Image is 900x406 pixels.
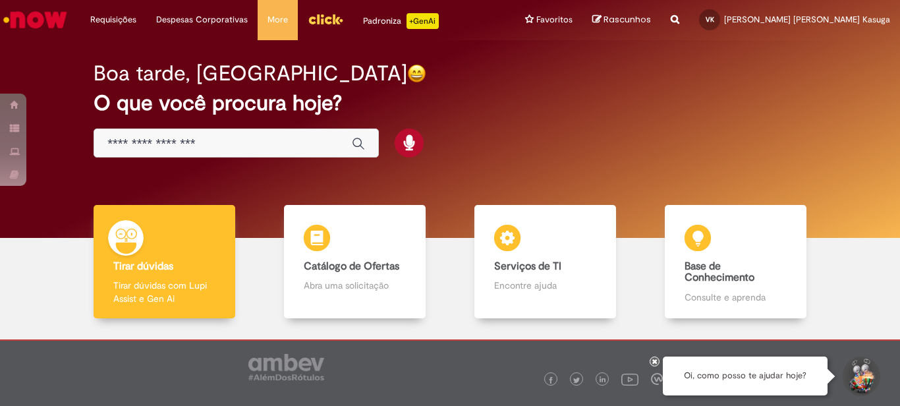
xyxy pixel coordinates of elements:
p: Encontre ajuda [494,279,597,292]
button: Iniciar Conversa de Suporte [841,357,880,396]
span: VK [706,15,714,24]
b: Serviços de TI [494,260,561,273]
img: logo_footer_ambev_rotulo_gray.png [248,354,324,380]
img: happy-face.png [407,64,426,83]
h2: O que você procura hoje? [94,92,806,115]
img: logo_footer_workplace.png [651,373,663,385]
div: Padroniza [363,13,439,29]
a: Serviços de TI Encontre ajuda [450,205,640,319]
img: logo_footer_facebook.png [548,377,554,384]
a: Rascunhos [592,14,651,26]
span: Requisições [90,13,136,26]
img: ServiceNow [1,7,69,33]
h2: Boa tarde, [GEOGRAPHIC_DATA] [94,62,407,85]
p: +GenAi [407,13,439,29]
span: Despesas Corporativas [156,13,248,26]
div: Oi, como posso te ajudar hoje? [663,357,828,395]
b: Catálogo de Ofertas [304,260,399,273]
img: logo_footer_twitter.png [573,377,580,384]
a: Tirar dúvidas Tirar dúvidas com Lupi Assist e Gen Ai [69,205,260,319]
p: Tirar dúvidas com Lupi Assist e Gen Ai [113,279,216,305]
a: Catálogo de Ofertas Abra uma solicitação [260,205,450,319]
p: Consulte e aprenda [685,291,787,304]
b: Tirar dúvidas [113,260,173,273]
b: Base de Conhecimento [685,260,754,285]
span: More [267,13,288,26]
img: click_logo_yellow_360x200.png [308,9,343,29]
a: Base de Conhecimento Consulte e aprenda [640,205,831,319]
span: [PERSON_NAME] [PERSON_NAME] Kasuga [724,14,890,25]
span: Favoritos [536,13,573,26]
p: Abra uma solicitação [304,279,407,292]
span: Rascunhos [604,13,651,26]
img: logo_footer_youtube.png [621,370,638,388]
img: logo_footer_linkedin.png [600,376,606,384]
